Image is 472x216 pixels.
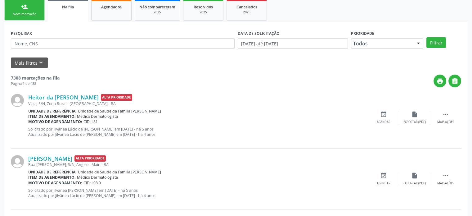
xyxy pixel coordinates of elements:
label: Prioridade [351,29,374,38]
a: Heitor da [PERSON_NAME] [28,94,99,101]
p: Solicitado por Jilvânea Lúcio de [PERSON_NAME] em [DATE] - há 5 anos Atualizado por Jilvânea Lúci... [28,126,368,137]
div: Mais ações [437,120,454,124]
b: Motivo de agendamento: [28,180,82,186]
button: Mais filtroskeyboard_arrow_down [11,57,48,68]
label: PESQUISAR [11,29,32,38]
span: Unidade de Saude da Familia [PERSON_NAME] [78,169,161,175]
img: img [11,155,24,168]
div: 2025 [139,10,175,15]
p: Solicitado por Jilvânea [PERSON_NAME] em [DATE] - há 5 anos Atualizado por Jilvânea Lúcio de [PER... [28,188,368,198]
div: Viola, S/N, Zona Rural - [GEOGRAPHIC_DATA] - BA [28,101,368,106]
span: Na fila [62,4,74,10]
i:  [442,172,449,179]
div: Agendar [377,120,390,124]
input: Nome, CNS [11,38,235,49]
i: keyboard_arrow_down [38,59,44,66]
div: Agendar [377,181,390,186]
button: print [434,75,446,87]
i: insert_drive_file [411,172,418,179]
span: Não compareceram [139,4,175,10]
b: Item de agendamento: [28,114,76,119]
b: Item de agendamento: [28,175,76,180]
span: Resolvidos [194,4,213,10]
i: print [437,78,443,85]
i: event_available [380,111,387,118]
button:  [448,75,461,87]
div: person_add [21,3,28,10]
div: Exportar (PDF) [403,181,426,186]
i: insert_drive_file [411,111,418,118]
span: Alta Prioridade [74,155,106,162]
span: Agendados [101,4,122,10]
label: DATA DE SOLICITAÇÃO [238,29,280,38]
div: Nova marcação [9,12,40,16]
i:  [442,111,449,118]
div: Exportar (PDF) [403,120,426,124]
div: Mais ações [437,181,454,186]
div: Rua [PERSON_NAME], S/N, Angico - Mairi - BA [28,162,368,167]
button: Filtrar [426,37,446,48]
div: 2025 [231,10,262,15]
div: 2025 [188,10,219,15]
b: Motivo de agendamento: [28,119,82,124]
i: event_available [380,172,387,179]
img: img [11,94,24,107]
span: Todos [353,40,411,47]
span: CID: L98.9 [83,180,101,186]
span: Médico Dermatologista [77,114,118,119]
span: CID: L81 [83,119,98,124]
span: Cancelados [236,4,257,10]
strong: 7308 marcações na fila [11,75,60,81]
b: Unidade de referência: [28,108,77,114]
span: Unidade de Saude da Familia [PERSON_NAME] [78,108,161,114]
a: [PERSON_NAME] [28,155,72,162]
i:  [452,78,458,85]
input: Selecione um intervalo [238,38,348,49]
span: Alta Prioridade [101,94,132,101]
span: Médico Dermatologista [77,175,118,180]
b: Unidade de referência: [28,169,77,175]
div: Página 1 de 488 [11,81,60,86]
